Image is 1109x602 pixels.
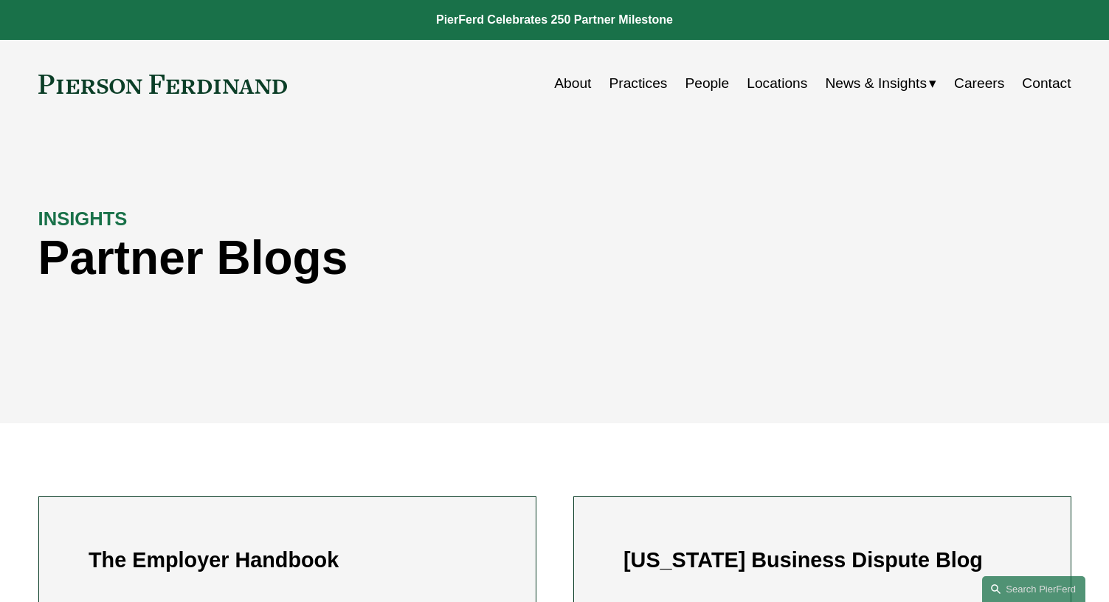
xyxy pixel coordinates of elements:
[982,576,1085,602] a: Search this site
[623,547,1020,573] h2: [US_STATE] Business Dispute Blog
[38,208,128,229] strong: INSIGHTS
[1022,69,1071,98] a: Contact
[747,69,807,98] a: Locations
[609,69,668,98] a: Practices
[825,69,936,98] a: folder dropdown
[89,547,486,573] h2: The Employer Handbook
[685,69,729,98] a: People
[825,71,927,97] span: News & Insights
[954,69,1004,98] a: Careers
[554,69,591,98] a: About
[38,231,813,285] h1: Partner Blogs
